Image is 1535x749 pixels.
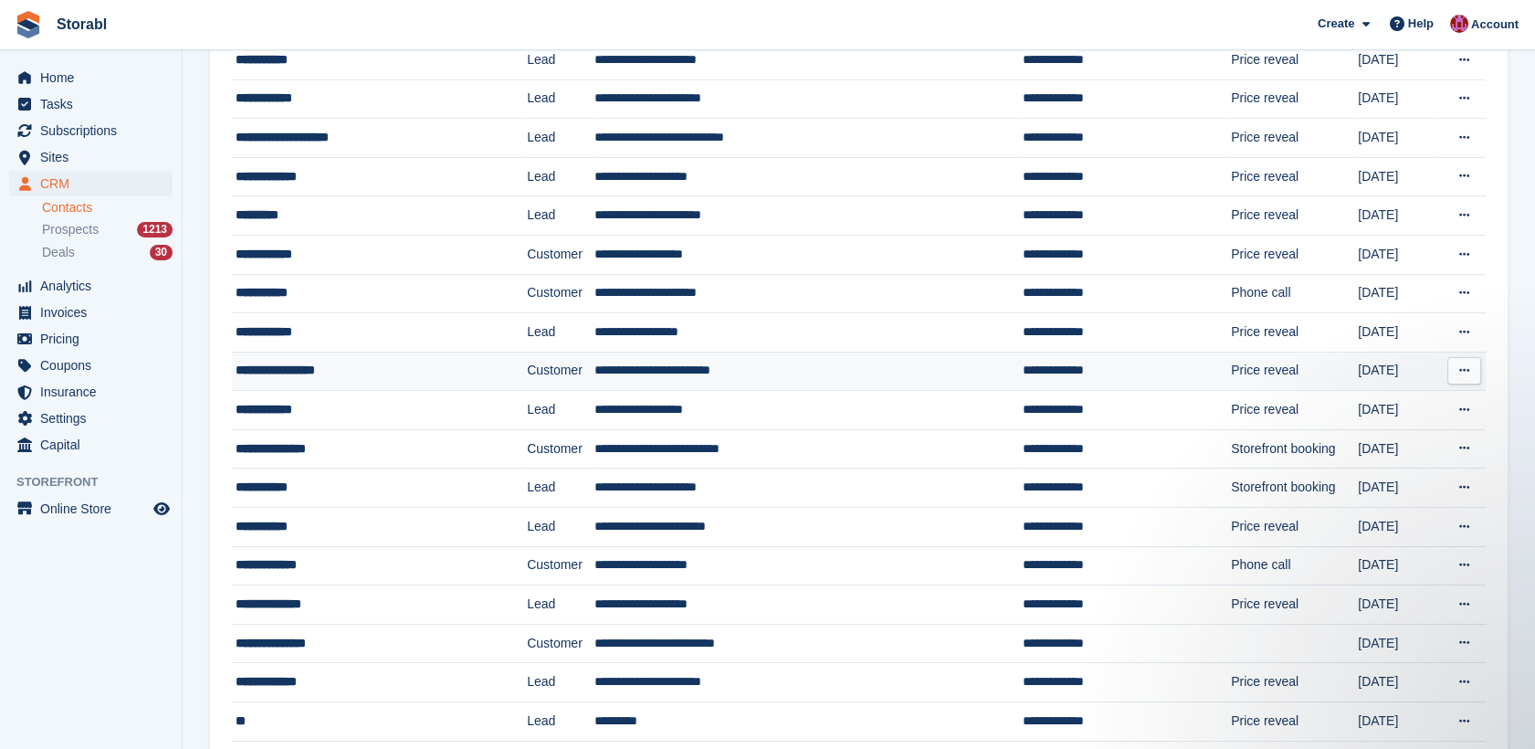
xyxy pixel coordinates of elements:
[1231,508,1358,547] td: Price reveal
[151,498,173,520] a: Preview store
[40,379,150,405] span: Insurance
[527,274,594,313] td: Customer
[9,326,173,352] a: menu
[527,469,594,508] td: Lead
[1231,40,1358,79] td: Price reveal
[137,222,173,237] div: 1213
[40,273,150,299] span: Analytics
[527,40,594,79] td: Lead
[527,79,594,119] td: Lead
[9,144,173,170] a: menu
[1358,196,1439,236] td: [DATE]
[40,353,150,378] span: Coupons
[527,508,594,547] td: Lead
[1318,15,1354,33] span: Create
[49,9,114,39] a: Storabl
[1358,702,1439,742] td: [DATE]
[1231,235,1358,274] td: Price reveal
[150,245,173,260] div: 30
[9,406,173,431] a: menu
[1358,624,1439,663] td: [DATE]
[9,118,173,143] a: menu
[40,300,150,325] span: Invoices
[9,432,173,458] a: menu
[1358,508,1439,547] td: [DATE]
[527,119,594,158] td: Lead
[9,171,173,196] a: menu
[1358,469,1439,508] td: [DATE]
[40,171,150,196] span: CRM
[1231,352,1358,391] td: Price reveal
[527,391,594,430] td: Lead
[40,432,150,458] span: Capital
[42,244,75,261] span: Deals
[42,221,99,238] span: Prospects
[527,429,594,469] td: Customer
[9,379,173,405] a: menu
[9,273,173,299] a: menu
[1358,663,1439,702] td: [DATE]
[1358,391,1439,430] td: [DATE]
[1231,546,1358,585] td: Phone call
[40,91,150,117] span: Tasks
[1358,313,1439,353] td: [DATE]
[527,702,594,742] td: Lead
[1231,702,1358,742] td: Price reveal
[40,406,150,431] span: Settings
[527,235,594,274] td: Customer
[1231,585,1358,625] td: Price reveal
[1358,119,1439,158] td: [DATE]
[1408,15,1434,33] span: Help
[1358,157,1439,196] td: [DATE]
[1231,429,1358,469] td: Storefront booking
[1358,40,1439,79] td: [DATE]
[1231,119,1358,158] td: Price reveal
[527,585,594,625] td: Lead
[40,326,150,352] span: Pricing
[1358,546,1439,585] td: [DATE]
[527,313,594,353] td: Lead
[42,199,173,216] a: Contacts
[1231,274,1358,313] td: Phone call
[527,663,594,702] td: Lead
[40,496,150,522] span: Online Store
[42,243,173,262] a: Deals 30
[527,546,594,585] td: Customer
[1231,391,1358,430] td: Price reveal
[1358,274,1439,313] td: [DATE]
[40,65,150,90] span: Home
[1231,313,1358,353] td: Price reveal
[9,353,173,378] a: menu
[527,196,594,236] td: Lead
[1231,79,1358,119] td: Price reveal
[1358,235,1439,274] td: [DATE]
[1471,16,1519,34] span: Account
[9,65,173,90] a: menu
[1358,352,1439,391] td: [DATE]
[42,220,173,239] a: Prospects 1213
[15,11,42,38] img: stora-icon-8386f47178a22dfd0bd8f6a31ec36ba5ce8667c1dd55bd0f319d3a0aa187defe.svg
[1231,196,1358,236] td: Price reveal
[527,352,594,391] td: Customer
[1231,663,1358,702] td: Price reveal
[527,157,594,196] td: Lead
[9,300,173,325] a: menu
[527,624,594,663] td: Customer
[9,91,173,117] a: menu
[1358,79,1439,119] td: [DATE]
[1231,469,1358,508] td: Storefront booking
[1231,157,1358,196] td: Price reveal
[1358,585,1439,625] td: [DATE]
[40,118,150,143] span: Subscriptions
[16,473,182,491] span: Storefront
[1358,429,1439,469] td: [DATE]
[40,144,150,170] span: Sites
[1450,15,1468,33] img: Eve Williams
[9,496,173,522] a: menu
